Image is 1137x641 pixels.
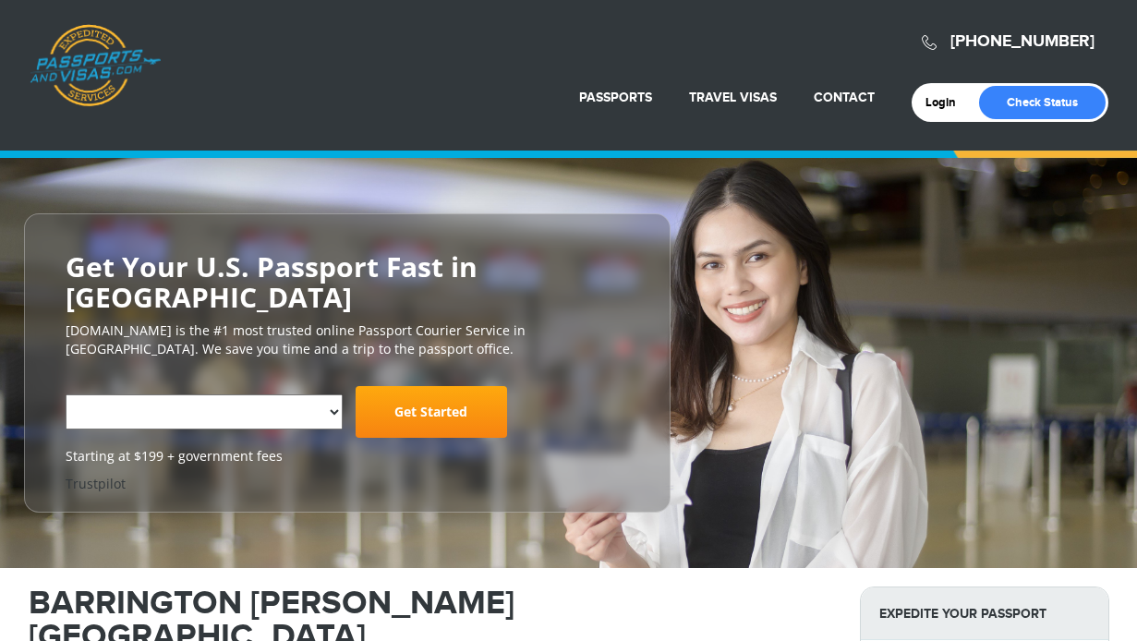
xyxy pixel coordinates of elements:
[66,475,126,492] a: Trustpilot
[689,90,777,105] a: Travel Visas
[66,251,629,312] h2: Get Your U.S. Passport Fast in [GEOGRAPHIC_DATA]
[925,95,969,110] a: Login
[356,386,507,438] a: Get Started
[950,31,1095,52] a: [PHONE_NUMBER]
[66,321,629,358] p: [DOMAIN_NAME] is the #1 most trusted online Passport Courier Service in [GEOGRAPHIC_DATA]. We sav...
[861,587,1108,640] strong: Expedite Your Passport
[979,86,1106,119] a: Check Status
[30,24,161,107] a: Passports & [DOMAIN_NAME]
[814,90,875,105] a: Contact
[579,90,652,105] a: Passports
[66,447,629,466] span: Starting at $199 + government fees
